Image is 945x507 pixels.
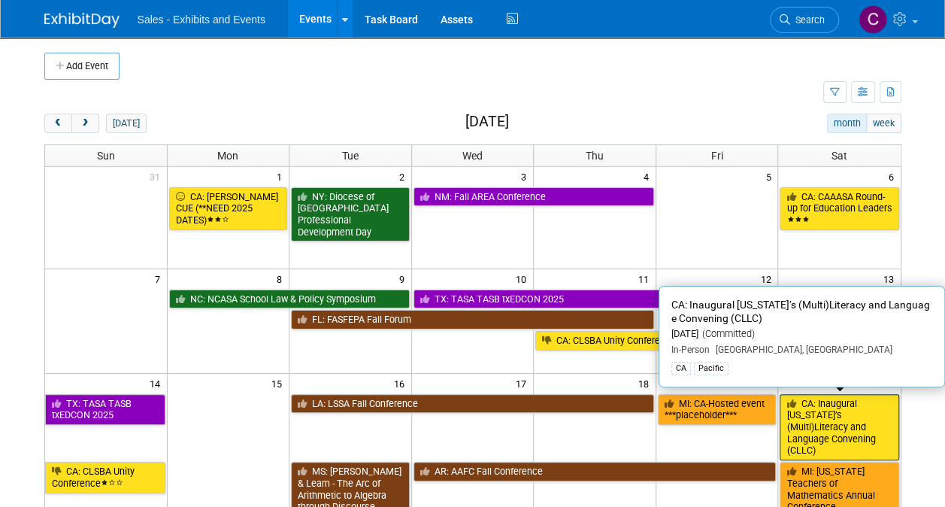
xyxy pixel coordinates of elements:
span: 16 [392,374,411,393]
span: CA: Inaugural [US_STATE]’s (Multi)Literacy and Language Convening (CLLC) [671,299,930,325]
span: Sales - Exhibits and Events [138,14,265,26]
span: Tue [342,150,359,162]
button: prev [44,114,72,133]
div: [DATE] [671,328,933,341]
a: TX: TASA TASB txEDCON 2025 [413,290,901,309]
a: NC: NCASA School Law & Policy Symposium [169,290,410,309]
span: Wed [462,150,483,162]
span: In-Person [671,345,710,355]
span: 13 [882,269,901,288]
span: 6 [887,167,901,186]
span: Thu [586,150,604,162]
img: Christine Lurz [859,5,887,34]
button: next [71,114,99,133]
span: 9 [398,269,411,288]
img: ExhibitDay [44,13,120,28]
span: 14 [148,374,167,393]
span: 15 [270,374,289,393]
span: 8 [275,269,289,288]
a: MI: CA-Hosted event ***placeholder*** [658,394,777,425]
a: CA: CLSBA Unity Conference [45,462,165,493]
span: Sun [97,150,115,162]
a: CA: Inaugural [US_STATE]’s (Multi)Literacy and Language Convening (CLLC) [780,394,898,461]
button: week [866,114,901,133]
span: (Committed) [698,328,755,339]
h2: [DATE] [465,114,508,130]
span: 3 [519,167,533,186]
span: Fri [711,150,723,162]
span: Search [790,14,825,26]
span: 10 [514,269,533,288]
a: AR: AAFC Fall Conference [413,462,777,481]
button: month [827,114,867,133]
a: CA: CAAASA Round-up for Education Leaders [780,187,898,230]
div: Pacific [694,362,728,375]
span: Mon [217,150,238,162]
a: Search [770,7,839,33]
span: 12 [759,269,777,288]
span: 7 [153,269,167,288]
span: 4 [642,167,656,186]
span: 11 [637,269,656,288]
a: LA: LSSA Fall Conference [291,394,654,414]
span: 2 [398,167,411,186]
button: [DATE] [106,114,146,133]
a: FL: FASFEPA Fall Forum [291,310,654,329]
span: 31 [148,167,167,186]
a: CA: CLSBA Unity Conference [535,331,900,351]
span: [GEOGRAPHIC_DATA], [GEOGRAPHIC_DATA] [710,345,892,355]
a: TX: TASA TASB txEDCON 2025 [45,394,165,425]
span: 1 [275,167,289,186]
div: CA [671,362,691,375]
span: 5 [764,167,777,186]
a: NM: Fall AREA Conference [413,187,654,207]
a: NY: Diocese of [GEOGRAPHIC_DATA] Professional Development Day [291,187,410,242]
span: 17 [514,374,533,393]
button: Add Event [44,53,120,80]
span: Sat [831,150,847,162]
span: 18 [637,374,656,393]
a: CA: [PERSON_NAME] CUE (**NEED 2025 DATES) [169,187,288,230]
